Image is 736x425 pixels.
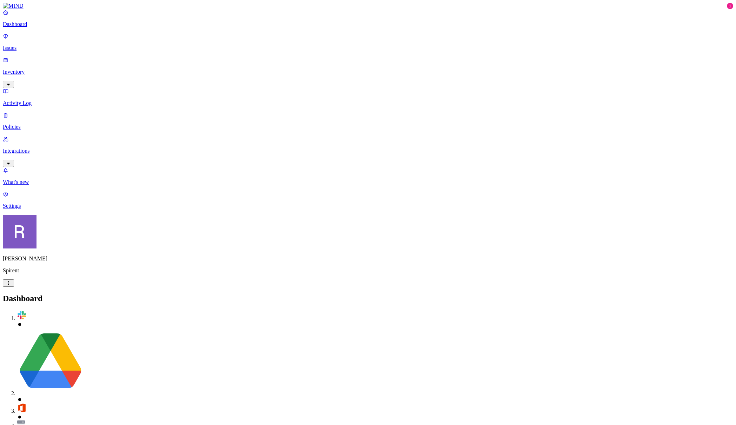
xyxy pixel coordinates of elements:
[3,57,733,87] a: Inventory
[3,21,733,27] p: Dashboard
[3,215,37,248] img: Rich Thompson
[3,3,24,9] img: MIND
[3,148,733,154] p: Integrations
[3,69,733,75] p: Inventory
[3,203,733,209] p: Settings
[727,3,733,9] div: 1
[17,403,27,413] img: svg%3e
[3,167,733,185] a: What's new
[3,3,733,9] a: MIND
[17,310,27,320] img: svg%3e
[3,136,733,166] a: Integrations
[3,9,733,27] a: Dashboard
[3,255,733,262] p: [PERSON_NAME]
[3,100,733,106] p: Activity Log
[3,112,733,130] a: Policies
[3,124,733,130] p: Policies
[3,179,733,185] p: What's new
[3,294,733,303] h2: Dashboard
[3,267,733,274] p: Spirent
[3,33,733,51] a: Issues
[3,88,733,106] a: Activity Log
[3,191,733,209] a: Settings
[17,328,84,395] img: svg%3e
[3,45,733,51] p: Issues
